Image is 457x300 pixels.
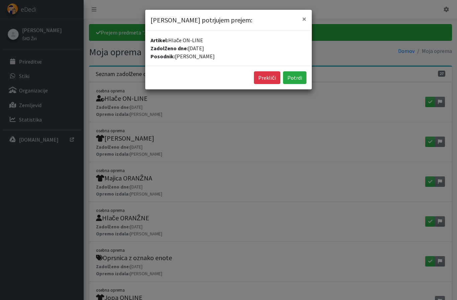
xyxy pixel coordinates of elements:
strong: Posodnik: [151,53,175,60]
span: × [302,14,306,24]
button: Prekliči [254,71,280,84]
h5: [PERSON_NAME] potrjujem prejem: [151,15,252,25]
button: Close [297,10,312,28]
strong: Artikel: [151,37,168,44]
button: Potrdi [283,71,306,84]
strong: Zadolženo dne: [151,45,188,52]
div: Hlače ON-LINE [DATE] [PERSON_NAME] [145,31,312,66]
